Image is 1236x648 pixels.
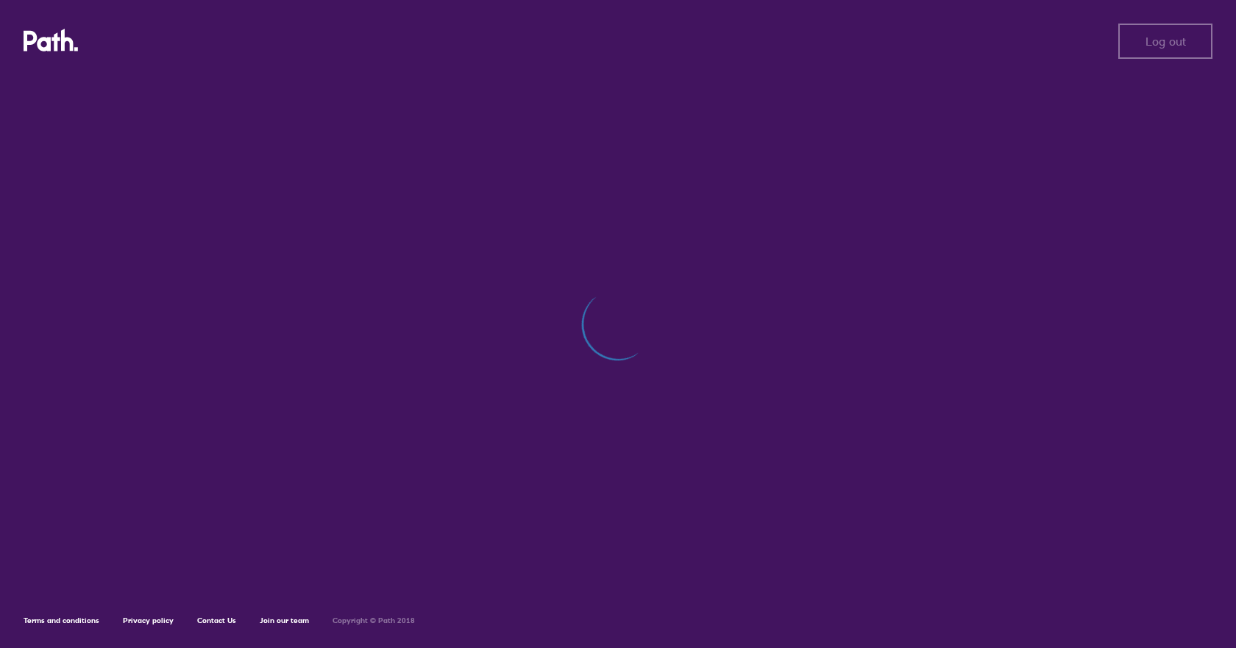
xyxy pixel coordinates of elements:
[260,616,309,625] a: Join our team
[24,616,99,625] a: Terms and conditions
[123,616,174,625] a: Privacy policy
[333,616,415,625] h6: Copyright © Path 2018
[197,616,236,625] a: Contact Us
[1118,24,1212,59] button: Log out
[1146,35,1186,48] span: Log out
